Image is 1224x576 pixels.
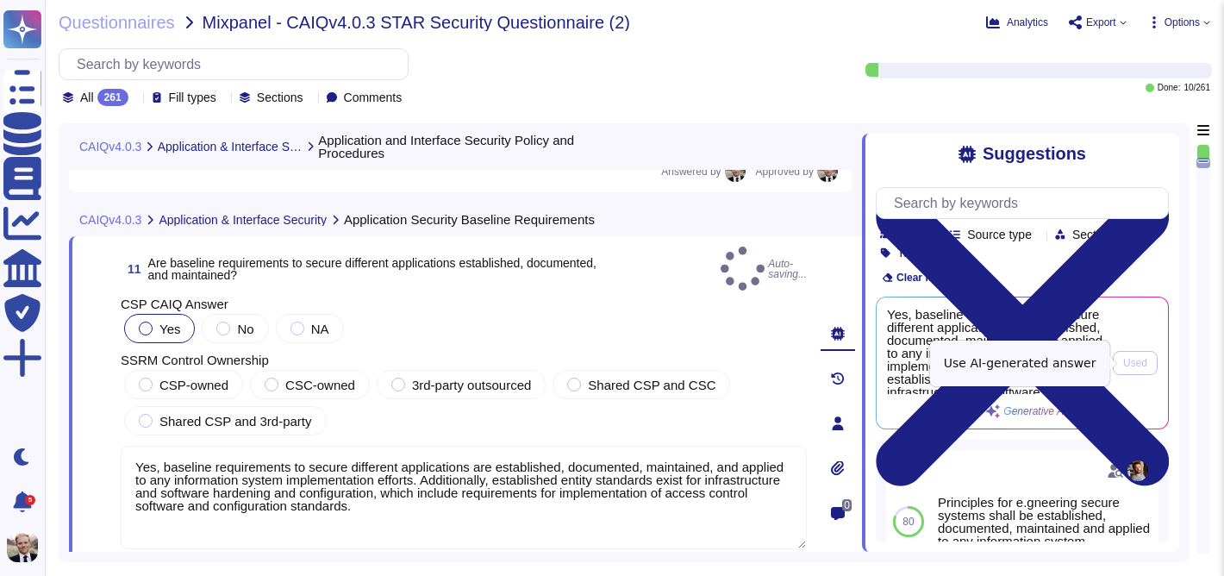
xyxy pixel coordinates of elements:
[169,91,216,103] span: Fill types
[1123,358,1147,368] span: Used
[344,213,595,226] span: Application Security Baseline Requirements
[1183,84,1210,92] span: 10 / 261
[1113,351,1158,375] button: Used
[756,166,814,177] span: Approved by
[25,495,35,505] div: 5
[159,414,312,429] span: Shared CSP and 3rd-party
[842,499,852,511] span: 0
[588,378,715,392] span: Shared CSP and CSC
[159,378,228,392] span: CSP-owned
[80,91,94,103] span: All
[257,91,303,103] span: Sections
[148,256,596,282] span: Are baseline requirements to secure different applications established, documented, and maintained?
[721,247,807,291] span: Auto-saving...
[121,446,807,549] textarea: Yes, baseline requirements to secure different applications are established, documented, maintain...
[79,141,141,153] span: CAIQv4.0.3
[1007,17,1048,28] span: Analytics
[121,263,141,275] span: 11
[68,49,408,79] input: Search by keywords
[121,353,269,367] span: SSRM Control Ownership
[159,214,327,226] span: Application & Interface Security
[159,322,180,336] span: Yes
[661,166,721,177] span: Answered by
[97,89,128,106] div: 261
[986,16,1048,29] button: Analytics
[203,14,630,31] span: Mixpanel - CAIQv4.0.3 STAR Security Questionnaire (2)
[59,14,175,31] span: Questionnaires
[7,531,38,562] img: user
[344,91,403,103] span: Comments
[311,322,329,336] span: NA
[158,141,303,153] span: Application & Interface Security
[285,378,355,392] span: CSC-owned
[817,161,838,182] img: user
[1127,460,1148,481] img: user
[902,517,914,527] span: 80
[412,378,531,392] span: 3rd-party outsourced
[1165,17,1200,28] span: Options
[3,528,50,566] button: user
[725,161,746,182] img: user
[121,297,228,311] span: CSP CAIQ Answer
[237,322,253,336] span: No
[318,134,600,160] span: Application and Interface Security Policy and Procedures
[79,214,141,226] span: CAIQv4.0.3
[1086,17,1116,28] span: Export
[885,188,1168,218] input: Search by keywords
[1158,84,1181,92] span: Done:
[930,341,1110,386] div: Use AI-generated answer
